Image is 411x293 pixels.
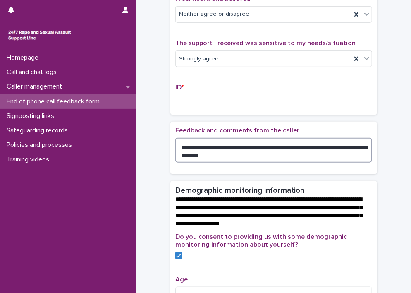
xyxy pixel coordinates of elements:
span: Feedback and comments from the caller [175,127,299,134]
span: The support I received was sensitive to my needs/situation [175,40,356,46]
span: Strongly agree [179,55,219,63]
p: Training videos [3,156,56,163]
p: - [175,95,372,103]
p: Call and chat logs [3,68,63,76]
p: End of phone call feedback form [3,98,106,106]
p: Homepage [3,54,45,62]
span: ID [175,84,184,91]
p: Safeguarding records [3,127,74,134]
span: Neither agree or disagree [179,10,249,19]
img: rhQMoQhaT3yELyF149Cw [7,27,73,43]
h2: Demographic monitoring information [175,186,304,195]
p: Policies and processes [3,141,79,149]
p: Signposting links [3,112,61,120]
span: Age [175,276,188,283]
span: Do you consent to providing us with some demographic monitoring information about yourself? [175,233,347,248]
p: Caller management [3,83,69,91]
